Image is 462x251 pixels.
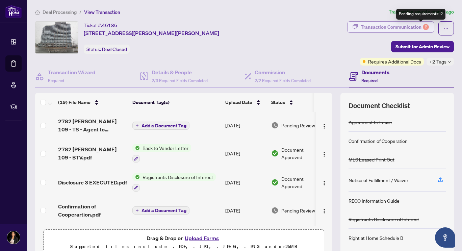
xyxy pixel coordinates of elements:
[5,5,22,18] img: logo
[281,175,323,190] span: Document Approved
[152,68,208,76] h4: Details & People
[319,148,330,159] button: Logo
[435,227,455,248] button: Open asap
[147,234,221,243] span: Drag & Drop or
[268,93,326,112] th: Status
[35,22,78,53] img: IMG-X12286020_1.jpg
[132,173,140,181] img: Status Icon
[132,144,191,162] button: Status IconBack to Vendor Letter
[132,206,189,215] button: Add a Document Tag
[271,150,279,157] img: Document Status
[132,144,140,152] img: Status Icon
[135,209,139,212] span: plus
[58,117,127,133] span: 2782 [PERSON_NAME] 109 - TS - Agent to Review.pdf
[142,123,186,128] span: Add a Document Tag
[142,208,186,213] span: Add a Document Tag
[132,206,189,215] button: Add a Document Tag
[395,41,450,52] span: Submit for Admin Review
[152,78,208,83] span: 2/3 Required Fields Completed
[281,207,315,214] span: Pending Review
[102,46,127,52] span: Deal Closed
[58,202,127,219] span: Confirmation of Cooperartion.pdf
[349,216,419,223] div: Registrants Disclosure of Interest
[223,93,268,112] th: Upload Date
[322,152,327,157] img: Logo
[132,173,216,192] button: Status IconRegistrants Disclosure of Interest
[429,58,446,66] span: +2 Tags
[349,234,403,242] div: Right at Home Schedule B
[391,41,454,52] button: Submit for Admin Review
[349,137,408,145] div: Confirmation of Cooperation
[347,21,434,33] button: Transaction Communication2
[255,78,311,83] span: 2/2 Required Fields Completed
[130,93,223,112] th: Document Tag(s)
[281,122,315,129] span: Pending Review
[223,112,268,139] td: [DATE]
[389,8,454,16] article: Transaction saved a month ago
[58,145,127,161] span: 2782 [PERSON_NAME] 109 - BTV.pdf
[322,208,327,214] img: Logo
[102,22,117,28] span: 46186
[223,197,268,224] td: [DATE]
[319,120,330,131] button: Logo
[361,78,378,83] span: Required
[55,93,130,112] th: (19) File Name
[79,8,81,16] li: /
[58,99,91,106] span: (19) File Name
[361,22,429,32] div: Transaction Communication
[271,207,279,214] img: Document Status
[271,122,279,129] img: Document Status
[349,176,408,184] div: Notice of Fulfillment / Waiver
[271,99,285,106] span: Status
[84,9,120,15] span: View Transaction
[349,119,392,126] div: Agreement to Lease
[84,29,219,37] span: [STREET_ADDRESS][PERSON_NAME][PERSON_NAME]
[43,9,77,15] span: Deal Processing
[322,180,327,186] img: Logo
[48,78,64,83] span: Required
[7,231,20,244] img: Profile Icon
[396,9,445,20] div: Pending requirements: 2
[35,10,40,15] span: home
[48,68,96,76] h4: Transaction Wizard
[223,224,268,251] td: [DATE]
[271,179,279,186] img: Document Status
[183,234,221,243] button: Upload Forms
[349,197,400,204] div: RECO Information Guide
[140,173,216,181] span: Registrants Disclosure of Interest
[319,205,330,216] button: Logo
[225,99,252,106] span: Upload Date
[48,243,320,251] p: Supported files include .PDF, .JPG, .JPEG, .PNG under 25 MB
[361,68,389,76] h4: Documents
[84,21,117,29] div: Ticket #:
[448,60,451,64] span: down
[349,156,394,163] div: MLS Leased Print Out
[58,178,127,186] span: Disclosure 3 EXECUTED.pdf
[281,146,323,161] span: Document Approved
[132,122,189,130] button: Add a Document Tag
[140,144,191,152] span: Back to Vendor Letter
[322,124,327,129] img: Logo
[423,24,429,30] div: 2
[319,177,330,188] button: Logo
[349,101,410,110] span: Document Checklist
[84,45,130,54] div: Status:
[223,139,268,168] td: [DATE]
[255,68,311,76] h4: Commission
[135,124,139,127] span: plus
[368,58,421,65] span: Requires Additional Docs
[444,26,448,31] span: ellipsis
[223,168,268,197] td: [DATE]
[132,121,189,130] button: Add a Document Tag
